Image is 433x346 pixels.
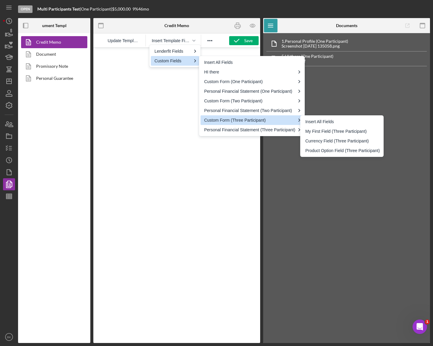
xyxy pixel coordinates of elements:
div: Personal Financial Statement (One Participant) [204,88,295,95]
div: Save [244,36,253,45]
div: Open [18,5,33,13]
button: Reset the template to the current product template value [105,36,142,45]
div: Lenderfit Fields [154,48,191,55]
b: Document Templates [35,23,74,28]
div: Custom Form (One Participant) [201,77,303,86]
div: Currency Field (Three Participant) [302,136,382,146]
iframe: Rich Text Area [93,48,260,343]
div: My First Field (Three Participant) [302,126,382,136]
b: Multi Participants Test [37,6,80,11]
div: Product Option Field (Three Participant) [302,146,382,155]
div: Custom Form (Three Participant) [201,115,303,125]
button: Reveal or hide additional toolbar items [205,36,215,45]
b: Credit Memo [164,23,189,28]
div: Custom Fields [154,57,191,64]
span: Insert Template Field [152,38,190,43]
div: Personal Financial Statement (Two Participant) [201,106,303,115]
span: Update Template [108,38,139,43]
div: One Participant | [81,7,112,11]
div: $5,000.00 [112,7,132,11]
div: Product Option Field (Three Participant) [305,147,380,154]
div: Insert All Fields [302,117,382,126]
div: Insert All Fields [201,58,303,67]
a: Personal Guarantee [21,72,84,84]
div: Personal Financial Statement (Two Participant) [204,107,295,114]
iframe: Intercom live chat [413,320,427,334]
div: 5. HI there (One Participant) [282,54,333,59]
div: My First Field (Three Participant) [305,128,380,135]
text: BK [7,335,11,339]
div: Custom Fields [151,56,199,66]
button: Save [229,36,259,45]
div: Lenderfit.pdf [282,59,333,64]
button: BK [3,331,15,343]
div: | [37,7,81,11]
div: Currency Field (Three Participant) [305,137,380,145]
div: HI there [201,67,303,77]
div: Custom Form (One Participant) [204,78,295,85]
div: 9 % [132,7,138,11]
div: Personal Financial Statement (Three Participant) [204,126,295,133]
div: Screenshot [DATE] 135058.png [282,44,348,48]
b: Documents [336,23,357,28]
div: Lenderfit Fields [151,46,199,56]
div: Custom Form (Three Participant) [204,117,295,124]
div: Insert All Fields [204,59,301,66]
div: Custom Form (Two Participant) [201,96,303,106]
div: 1. Personal Profile (One Participant) [282,39,348,44]
a: Credit Memo [21,36,84,48]
a: Promissory Note [21,60,84,72]
div: Insert All Fields [305,118,380,125]
span: 1 [425,320,430,324]
div: Custom Form (Two Participant) [204,97,295,104]
div: HI there [204,68,295,76]
div: Personal Financial Statement (Three Participant) [201,125,303,135]
div: Personal Financial Statement (One Participant) [201,86,303,96]
div: 46 mo [138,7,149,11]
a: Document [21,48,84,60]
button: Insert Template Field [149,36,198,45]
